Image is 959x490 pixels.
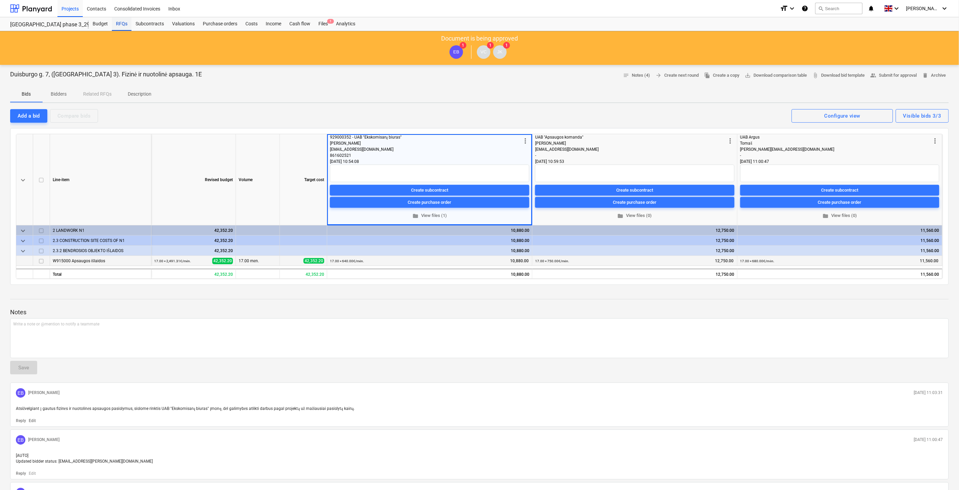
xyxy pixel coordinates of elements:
[922,72,946,79] span: Archive
[131,17,168,31] a: Subcontracts
[16,471,26,476] button: Reply
[922,72,929,78] span: delete
[740,158,939,165] div: [DATE] 11:00:47
[870,72,877,78] span: people_alt
[818,199,862,206] div: Create purchase order
[656,72,662,78] span: arrow_forward
[112,17,131,31] div: RFQs
[89,17,112,31] a: Budget
[151,134,236,225] div: Revised budget
[330,259,364,263] small: 17.00 × 640.00€ / mėn.
[740,259,774,263] small: 17.00 × 680.00€ / mėn.
[199,17,241,31] a: Purchase orders
[241,17,262,31] a: Costs
[538,212,732,220] span: View files (0)
[18,112,40,120] div: Add a bid
[738,269,942,279] div: 11,560.00
[154,236,233,246] div: 42,352.20
[16,388,25,398] div: Eimantas Balčiūnas
[535,236,735,246] div: 12,750.00
[154,259,191,263] small: 17.00 × 2,491.31€ / mėn.
[330,246,529,256] div: 10,880.00
[740,246,939,256] div: 11,560.00
[535,158,735,165] div: [DATE] 10:59:53
[813,72,819,78] span: attach_file
[50,134,151,225] div: Line-item
[53,236,148,245] div: 2.3 CONSTRUCTION SITE COSTS OF N1
[535,259,569,263] small: 17.00 × 750.00€ / mėn.
[29,418,36,424] p: Edit
[481,49,487,54] span: VC
[327,269,532,279] div: 10,880.00
[931,137,939,145] span: more_vert
[236,256,280,266] div: 17.00 mėn.
[740,147,835,152] span: [PERSON_NAME][EMAIL_ADDRESS][DOMAIN_NAME]
[412,213,418,219] span: folder
[330,185,529,196] button: Create subcontract
[16,435,25,445] div: Eimantas Balčiūnas
[742,70,810,81] a: Download comparison table
[802,4,809,13] i: Knowledge base
[823,213,829,219] span: folder
[818,6,824,11] span: search
[893,4,901,13] i: keyboard_arrow_down
[16,418,26,424] button: Reply
[154,246,233,256] div: 42,352.20
[493,45,507,59] div: Julius Karalius
[896,109,949,123] button: Visible bids 3/3
[151,269,236,279] div: 42,352.20
[441,34,518,43] p: Document is being approved
[740,134,931,140] div: UAB Argus
[740,236,939,246] div: 11,560.00
[743,212,937,220] span: View files (0)
[330,211,529,221] button: View files (1)
[870,72,917,79] span: Submit for approval
[616,187,653,194] div: Create subcontract
[919,258,939,264] span: 11,560.00
[10,70,202,78] p: Duisburgo g. 7, ([GEOGRAPHIC_DATA] 3). Fizinė ir nuotolinė apsauga. 1E
[51,91,67,98] p: Bidders
[28,390,59,396] p: [PERSON_NAME]
[788,4,796,13] i: keyboard_arrow_down
[262,17,285,31] div: Income
[535,134,726,140] div: UAB "Apsaugos komanda"
[19,237,27,245] span: keyboard_arrow_down
[925,458,959,490] iframe: Chat Widget
[740,140,931,146] div: Tomaš
[332,17,359,31] a: Analytics
[613,199,657,206] div: Create purchase order
[19,247,27,255] span: keyboard_arrow_down
[868,4,875,13] i: notifications
[236,134,280,225] div: Volume
[285,17,314,31] div: Cash flow
[10,21,80,28] div: [GEOGRAPHIC_DATA] phase 3_2901993/2901994/2901995
[813,72,865,79] span: Download bid template
[906,6,940,11] span: [PERSON_NAME]
[509,258,529,264] span: 10,880.00
[19,176,27,184] span: keyboard_arrow_down
[740,211,939,221] button: View files (0)
[535,225,735,236] div: 12,750.00
[726,137,735,145] span: more_vert
[450,45,463,59] div: Eimantas Balčiūnas
[28,437,59,443] p: [PERSON_NAME]
[903,112,941,120] div: Visible bids 3/3
[740,152,931,158] div: -
[18,437,24,443] span: EB
[621,70,653,81] button: Notes (4)
[168,17,199,31] a: Valuations
[53,246,148,255] div: 2.3.2 BENDROSIOS OBJEKTO IŠLAIDOS
[868,70,920,81] button: Submit for approval
[623,72,650,79] span: Notes (4)
[745,72,751,78] span: save_alt
[535,211,735,221] button: View files (0)
[18,91,34,98] p: Bids
[212,258,233,264] span: 42,352.20
[53,225,148,235] div: 2 LANDWORK N1
[314,17,332,31] a: Files1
